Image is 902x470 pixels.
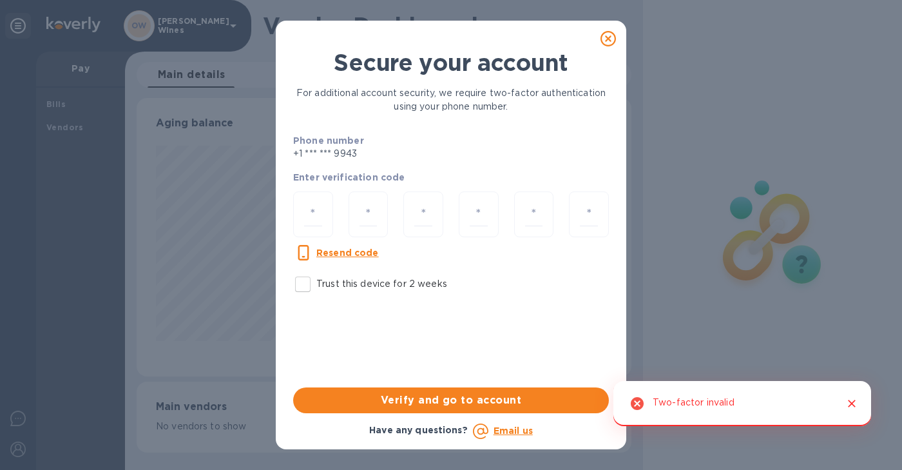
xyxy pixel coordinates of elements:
[293,49,609,76] h1: Secure your account
[303,393,599,408] span: Verify and go to account
[494,426,533,436] a: Email us
[293,86,609,113] p: For additional account security, we require two-factor authentication using your phone number.
[843,395,860,412] button: Close
[293,171,609,184] p: Enter verification code
[316,277,447,291] p: Trust this device for 2 weeks
[293,135,364,146] b: Phone number
[293,387,609,413] button: Verify and go to account
[369,425,468,435] b: Have any questions?
[653,391,734,416] div: Two-factor invalid
[316,248,379,258] u: Resend code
